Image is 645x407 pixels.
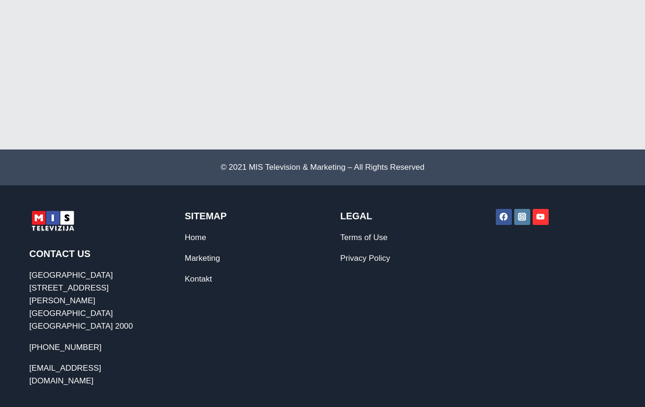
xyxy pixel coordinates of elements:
a: Privacy Policy [340,254,390,263]
a: Facebook [496,209,512,225]
a: Instagram [514,209,530,225]
a: [PHONE_NUMBER] [29,343,102,352]
a: Terms of Use [340,233,388,242]
a: Marketing [185,254,220,263]
h2: Legal [340,209,460,224]
a: Home [185,233,206,242]
a: Kontakt [185,275,212,284]
a: YouTube [533,209,549,225]
p: [GEOGRAPHIC_DATA][STREET_ADDRESS][PERSON_NAME] [GEOGRAPHIC_DATA] [GEOGRAPHIC_DATA] 2000 [29,269,149,333]
h2: Contact Us [29,247,149,261]
p: © 2021 MIS Television & Marketing – All Rights Reserved [29,161,616,174]
a: [EMAIL_ADDRESS][DOMAIN_NAME] [29,364,101,386]
h2: Sitemap [185,209,305,224]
